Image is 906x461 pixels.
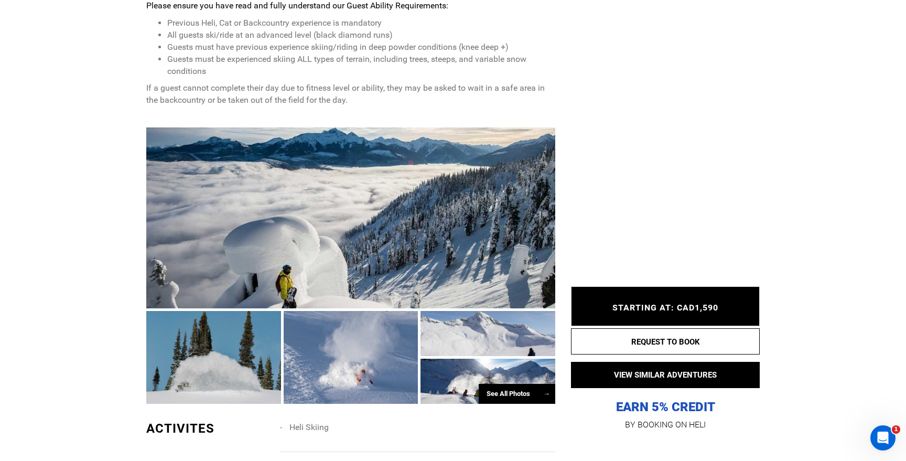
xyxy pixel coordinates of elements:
span: 1 [892,425,900,434]
span: STARTING AT: CAD1,590 [612,303,718,313]
div: See All Photos [479,384,555,404]
p: If a guest cannot complete their day due to fitness level or ability, they may be asked to wait i... [146,82,555,106]
li: Guests must be experienced skiing ALL types of terrain, including trees, steeps, and variable sno... [167,53,555,78]
div: ACTIVITES [146,420,272,437]
p: BY BOOKING ON HELI [571,417,760,432]
button: REQUEST TO BOOK [571,328,760,355]
iframe: Intercom live chat [870,425,896,451]
span: → [543,390,550,398]
strong: Please ensure you have read and fully understand our Guest Ability Requirements: [146,1,448,10]
li: Previous Heli, Cat or Backcountry experience is mandatory [167,17,555,29]
li: Guests must have previous experience skiing/riding in deep powder conditions (knee deep +) [167,41,555,53]
li: All guests ski/ride at an advanced level (black diamond runs) [167,29,555,41]
span: Heli Skiing [289,422,329,432]
button: VIEW SIMILAR ADVENTURES [571,362,760,388]
p: EARN 5% CREDIT [571,294,760,415]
